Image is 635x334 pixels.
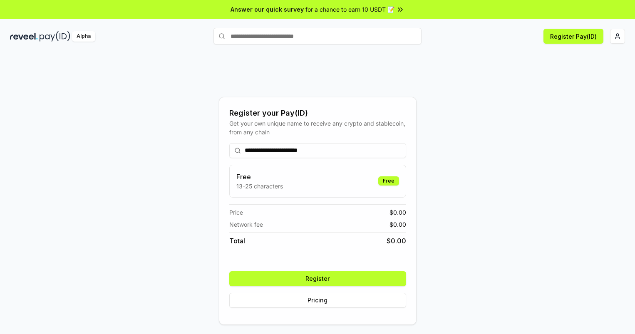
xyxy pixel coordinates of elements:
[231,5,304,14] span: Answer our quick survey
[229,293,406,308] button: Pricing
[543,29,603,44] button: Register Pay(ID)
[387,236,406,246] span: $ 0.00
[229,119,406,136] div: Get your own unique name to receive any crypto and stablecoin, from any chain
[229,208,243,217] span: Price
[229,271,406,286] button: Register
[10,31,38,42] img: reveel_dark
[305,5,394,14] span: for a chance to earn 10 USDT 📝
[229,236,245,246] span: Total
[378,176,399,186] div: Free
[40,31,70,42] img: pay_id
[236,182,283,191] p: 13-25 characters
[389,220,406,229] span: $ 0.00
[236,172,283,182] h3: Free
[389,208,406,217] span: $ 0.00
[229,220,263,229] span: Network fee
[229,107,406,119] div: Register your Pay(ID)
[72,31,95,42] div: Alpha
